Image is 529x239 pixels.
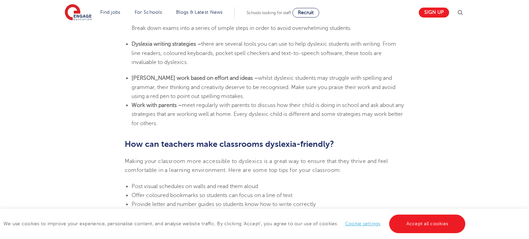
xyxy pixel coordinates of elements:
a: Cookie settings [345,221,381,226]
span: there are several tools you can use to help dyslexic students with writing. From line readers, co... [132,41,396,65]
b: Work with parents – [132,102,182,108]
a: Find jobs [100,10,121,15]
a: Recruit [292,8,319,18]
a: Accept all cookies [389,215,466,233]
img: Engage Education [65,4,92,21]
b: [PERSON_NAME] work based on effort and ideas – [132,75,258,81]
span: Recruit [298,10,314,15]
a: For Schools [135,10,162,15]
span: We use cookies to improve your experience, personalise content, and analyse website traffic. By c... [3,221,467,226]
span: whilst dyslexic students may struggle with spelling and grammar, their thinking and creativity de... [132,75,395,99]
span: Offer coloured bookmarks so students can focus on a line of text [132,192,292,198]
span: meet regularly with parents to discuss how their child is doing in school and ask about any strat... [132,102,404,127]
b: Dyslexia writing strategies – [132,41,201,47]
span: Post visual schedules on walls and read them aloud [132,183,258,189]
b: How can teachers make classrooms dyslexia-friendly? [125,139,334,149]
a: Sign up [419,8,449,18]
span: Provide letter and number guides so students know how to write correctly [132,201,316,207]
span: Making your classroom more accessible to dyslexics is a great way to ensure that they thrive and ... [125,158,388,173]
a: Blogs & Latest News [176,10,223,15]
span: Schools looking for staff [247,10,291,15]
